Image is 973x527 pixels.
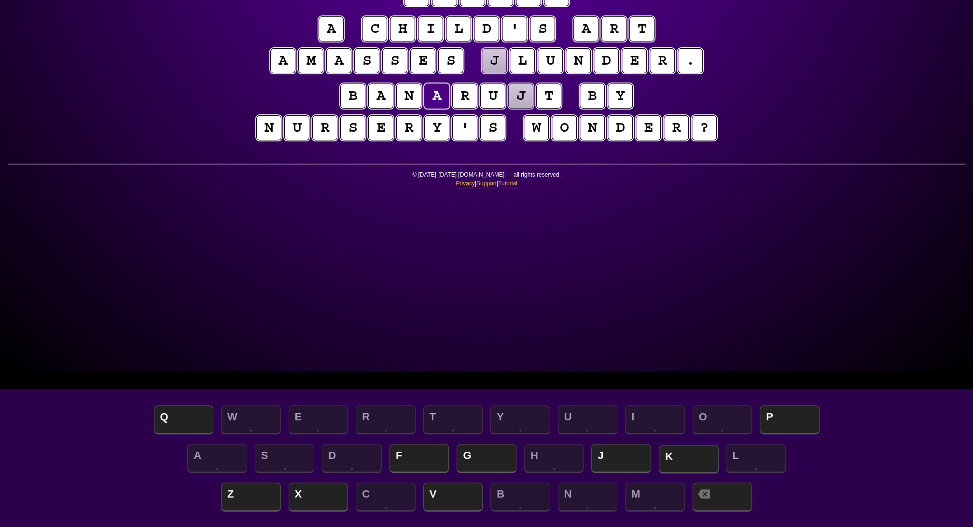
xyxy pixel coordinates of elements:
[536,83,561,109] puzzle-tile: t
[502,16,527,42] puzzle-tile: '
[760,405,820,434] span: P
[326,48,351,73] puzzle-tile: a
[187,444,247,473] span: A
[693,405,752,434] span: O
[368,83,393,109] puzzle-tile: a
[270,48,295,73] puzzle-tile: a
[423,405,483,434] span: T
[552,115,577,140] puzzle-tile: o
[474,16,499,42] puzzle-tile: d
[636,115,661,140] puzzle-tile: e
[424,83,449,109] puzzle-tile: a
[256,115,281,140] puzzle-tile: n
[692,115,717,140] puzzle-tile: ?
[284,115,309,140] puzzle-tile: u
[524,444,584,473] span: H
[8,170,965,194] p: © [DATE]-[DATE] [DOMAIN_NAME] — all rights reserved. | |
[510,48,535,73] puzzle-tile: l
[480,115,505,140] puzzle-tile: s
[340,83,365,109] puzzle-tile: b
[452,83,477,109] puzzle-tile: r
[482,48,507,73] puzzle-tile: j
[524,115,549,140] puzzle-tile: w
[312,115,337,140] puzzle-tile: r
[154,405,214,434] span: Q
[664,115,689,140] puzzle-tile: r
[382,48,407,73] puzzle-tile: s
[446,16,471,42] puzzle-tile: l
[298,48,323,73] puzzle-tile: m
[490,483,550,512] span: B
[396,115,421,140] puzzle-tile: r
[340,115,365,140] puzzle-tile: s
[255,444,315,473] span: S
[659,445,719,473] span: K
[480,83,505,109] puzzle-tile: u
[726,444,786,473] span: L
[594,48,619,73] puzzle-tile: d
[580,115,605,140] puzzle-tile: n
[601,16,626,42] puzzle-tile: r
[390,16,415,42] puzzle-tile: h
[457,444,516,473] span: G
[508,83,533,109] puzzle-tile: j
[591,444,651,473] span: J
[650,48,675,73] puzzle-tile: r
[362,16,387,42] puzzle-tile: c
[354,48,379,73] puzzle-tile: s
[629,16,654,42] puzzle-tile: t
[423,483,483,512] span: V
[608,83,633,109] puzzle-tile: y
[389,444,449,473] span: F
[490,405,550,434] span: Y
[625,483,685,512] span: M
[356,405,416,434] span: R
[319,16,344,42] puzzle-tile: a
[396,83,421,109] puzzle-tile: n
[424,115,449,140] puzzle-tile: y
[476,179,497,188] a: Support
[530,16,555,42] puzzle-tile: s
[622,48,647,73] puzzle-tile: e
[289,405,348,434] span: E
[608,115,633,140] puzzle-tile: d
[221,405,281,434] span: W
[438,48,463,73] puzzle-tile: s
[538,48,563,73] puzzle-tile: u
[322,444,382,473] span: D
[498,179,517,188] a: Tutorial
[558,405,618,434] span: U
[368,115,393,140] puzzle-tile: e
[452,115,477,140] puzzle-tile: '
[289,483,348,512] span: X
[625,405,685,434] span: I
[456,179,474,188] a: Privacy
[558,483,618,512] span: N
[566,48,591,73] puzzle-tile: n
[580,83,605,109] puzzle-tile: b
[573,16,598,42] puzzle-tile: a
[356,483,416,512] span: C
[678,48,703,73] puzzle-tile: .
[221,483,281,512] span: Z
[418,16,443,42] puzzle-tile: i
[410,48,435,73] puzzle-tile: e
